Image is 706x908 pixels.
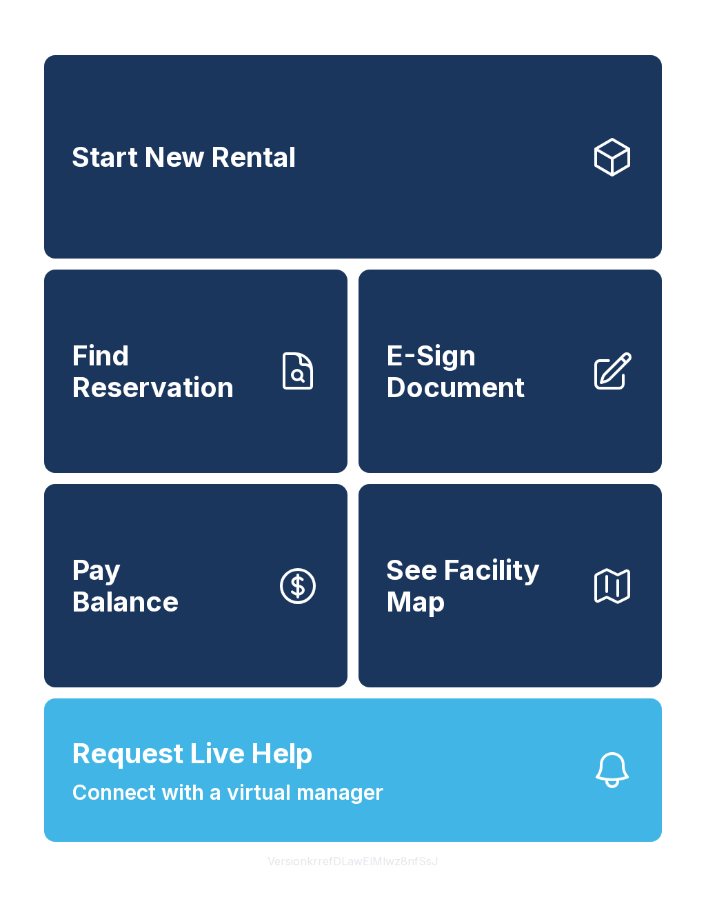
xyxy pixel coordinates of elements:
[44,55,662,259] a: Start New Rental
[44,698,662,842] button: Request Live HelpConnect with a virtual manager
[359,270,662,473] a: E-Sign Document
[72,554,179,617] span: Pay Balance
[72,777,383,808] span: Connect with a virtual manager
[256,842,450,880] button: VersionkrrefDLawElMlwz8nfSsJ
[386,340,579,403] span: E-Sign Document
[44,270,347,473] a: Find Reservation
[72,340,265,403] span: Find Reservation
[386,554,579,617] span: See Facility Map
[72,733,313,774] span: Request Live Help
[359,484,662,687] button: See Facility Map
[72,141,296,173] span: Start New Rental
[44,484,347,687] button: PayBalance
